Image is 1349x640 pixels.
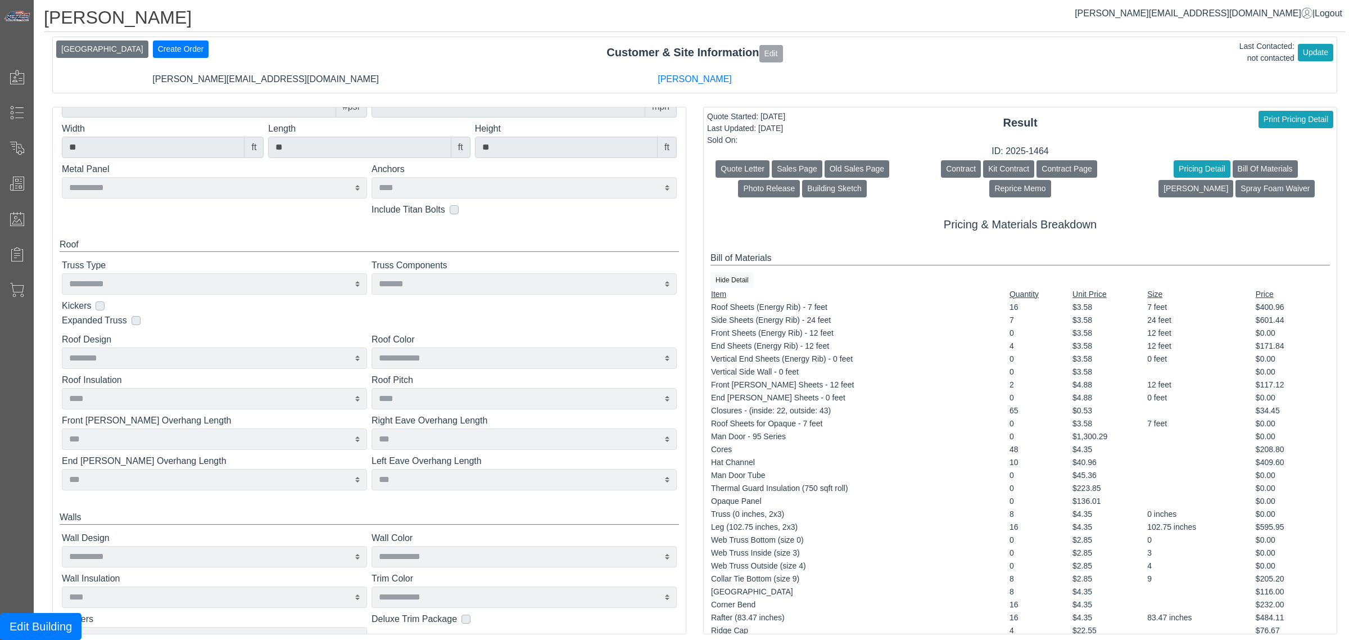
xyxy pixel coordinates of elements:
[1009,534,1072,547] td: 0
[657,137,677,158] div: ft
[1009,456,1072,469] td: 10
[710,391,1009,404] td: End [PERSON_NAME] Sheets - 0 feet
[710,611,1009,624] td: Rafter (83.47 inches)
[1072,417,1147,430] td: $3.58
[1147,391,1255,404] td: 0 feet
[1072,288,1147,301] td: Unit Price
[716,160,769,178] button: Quote Letter
[1255,430,1330,443] td: $0.00
[825,160,889,178] button: Old Sales Page
[1255,378,1330,391] td: $117.12
[1009,469,1072,482] td: 0
[372,414,677,427] label: Right Eave Overhang Length
[1009,340,1072,353] td: 4
[62,572,367,585] label: Wall Insulation
[710,272,754,288] button: Hide Detail
[62,122,264,136] label: Width
[1009,314,1072,327] td: 7
[983,160,1034,178] button: Kit Contract
[710,314,1009,327] td: Side Sheets (Energy Rib) - 24 feet
[1009,573,1072,585] td: 8
[44,7,1346,32] h1: [PERSON_NAME]
[1009,378,1072,391] td: 2
[1239,40,1294,64] div: Last Contacted: not contacted
[1072,560,1147,573] td: $2.85
[372,572,677,585] label: Trim Color
[1147,521,1255,534] td: 102.75 inches
[1072,353,1147,366] td: $3.58
[62,414,367,427] label: Front [PERSON_NAME] Overhang Length
[1009,443,1072,456] td: 48
[1147,417,1255,430] td: 7 feet
[1147,573,1255,585] td: 9
[372,203,445,217] label: Include Titan Bolts
[475,122,677,136] label: Height
[1147,288,1255,301] td: Size
[802,180,867,197] button: Building Sketch
[1009,521,1072,534] td: 16
[1255,534,1330,547] td: $0.00
[1009,585,1072,598] td: 8
[704,114,1337,131] div: Result
[1255,366,1330,378] td: $0.00
[1255,340,1330,353] td: $171.84
[60,238,679,252] div: Roof
[1235,180,1315,197] button: Spray Foam Waiver
[710,327,1009,340] td: Front Sheets (Energy Rib) - 12 feet
[1072,391,1147,404] td: $4.88
[1009,624,1072,637] td: 4
[710,508,1009,521] td: Truss (0 inches, 2x3)
[1255,495,1330,508] td: $0.00
[1009,495,1072,508] td: 0
[1255,456,1330,469] td: $409.60
[710,534,1009,547] td: Web Truss Bottom (size 0)
[1255,598,1330,611] td: $232.00
[1147,353,1255,366] td: 0 feet
[3,10,31,22] img: Metals Direct Inc Logo
[710,469,1009,482] td: Man Door Tube
[1009,366,1072,378] td: 0
[1072,624,1147,637] td: $22.55
[60,511,679,525] div: Walls
[1174,160,1230,178] button: Pricing Detail
[1255,482,1330,495] td: $0.00
[244,137,264,158] div: ft
[710,404,1009,417] td: Closures - (inside: 22, outside: 43)
[62,299,91,313] label: Kickers
[1147,508,1255,521] td: 0 inches
[1255,547,1330,560] td: $0.00
[1147,611,1255,624] td: 83.47 inches
[62,163,367,176] label: Metal Panel
[738,180,800,197] button: Photo Release
[710,482,1009,495] td: Thermal Guard Insulation (750 sqft roll)
[1009,560,1072,573] td: 0
[372,259,677,272] label: Truss Components
[1072,314,1147,327] td: $3.58
[372,333,677,346] label: Roof Color
[1147,378,1255,391] td: 12 feet
[1072,404,1147,417] td: $0.53
[1072,534,1147,547] td: $2.85
[710,417,1009,430] td: Roof Sheets for Opaque - 7 feet
[1255,288,1330,301] td: Price
[1255,573,1330,585] td: $205.20
[1072,301,1147,314] td: $3.58
[62,454,367,468] label: End [PERSON_NAME] Overhang Length
[62,373,367,387] label: Roof Insulation
[710,560,1009,573] td: Web Truss Outside (size 4)
[1072,482,1147,495] td: $223.85
[1255,301,1330,314] td: $400.96
[1009,417,1072,430] td: 0
[1072,327,1147,340] td: $3.58
[1072,366,1147,378] td: $3.58
[372,373,677,387] label: Roof Pitch
[1255,611,1330,624] td: $484.11
[658,74,732,84] a: [PERSON_NAME]
[710,443,1009,456] td: Cores
[710,430,1009,443] td: Man Door - 95 Series
[1147,534,1255,547] td: 0
[372,612,457,626] label: Deluxe Trim Package
[710,573,1009,585] td: Collar Tie Bottom (size 9)
[1147,314,1255,327] td: 24 feet
[1072,378,1147,391] td: $4.88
